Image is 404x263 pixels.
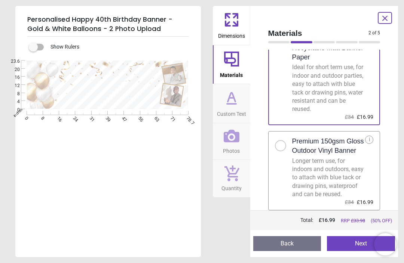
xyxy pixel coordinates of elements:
[341,217,365,224] span: RRP
[371,217,392,224] span: (50% OFF)
[267,217,392,224] div: Total:
[292,63,365,113] div: Ideal for short term use, for indoor and outdoor parties, easy to attach with blue tack or drawin...
[33,43,201,52] div: Show Rulers
[368,30,380,36] span: 2 of 5
[292,157,365,199] div: Longer term use, for indoors and outdoors, easy to attach with blue tack or drawing pins, waterpr...
[345,199,354,205] span: £34
[218,29,245,40] span: Dimensions
[327,236,395,251] button: Next
[27,12,189,37] h5: Personalised Happy 40th Birthday Banner - Gold & White Balloons - 2 Photo Upload
[319,217,335,224] span: £
[6,91,20,97] span: 8
[345,114,354,120] span: £34
[213,84,250,123] button: Custom Text
[253,236,321,251] button: Back
[357,114,373,120] span: £16.99
[351,218,365,223] span: £ 33.98
[223,144,240,155] span: Photos
[213,123,250,160] button: Photos
[6,107,20,113] span: 0
[6,83,20,89] span: 12
[6,58,20,65] span: 23.6
[220,68,243,79] span: Materials
[6,74,20,81] span: 16
[357,199,373,205] span: £16.99
[213,45,250,84] button: Materials
[6,99,20,105] span: 4
[292,137,365,155] h2: Premium 150gsm Gloss Outdoor Vinyl Banner
[213,6,250,45] button: Dimensions
[217,107,246,118] span: Custom Text
[365,136,373,144] div: i
[322,217,335,223] span: 16.99
[268,28,369,38] span: Materials
[213,160,250,197] button: Quantity
[374,233,397,256] iframe: Brevo live chat
[6,66,20,73] span: 20
[221,181,242,192] span: Quantity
